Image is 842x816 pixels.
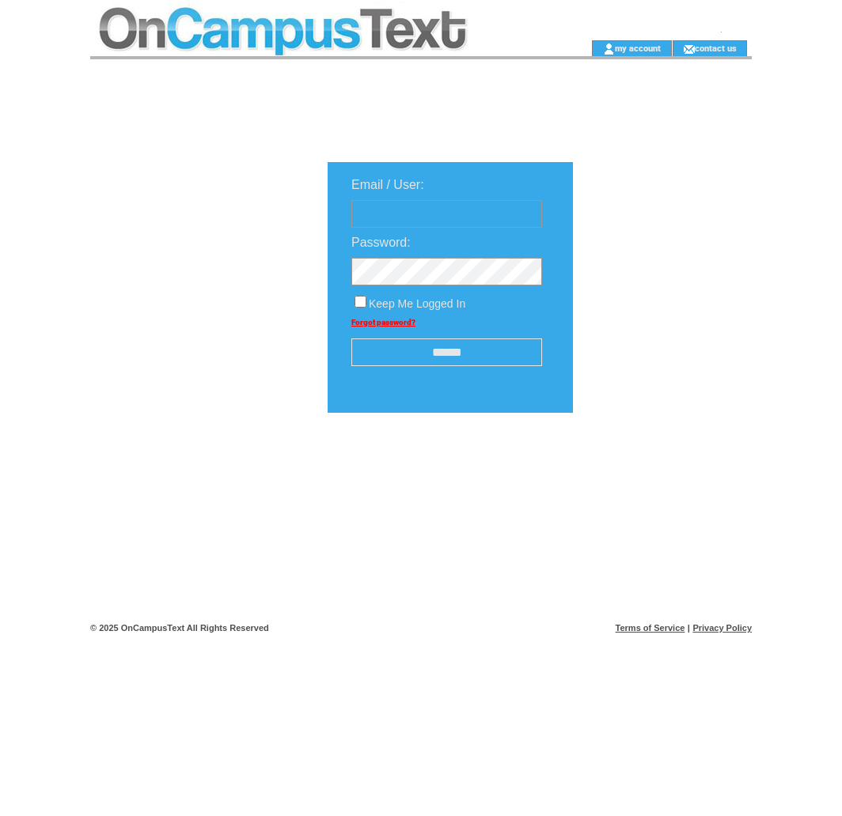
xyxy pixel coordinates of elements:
span: Keep Me Logged In [369,297,465,310]
span: Email / User: [351,178,424,191]
span: | [688,623,690,633]
a: Forgot password? [351,318,415,327]
img: transparent.png [619,452,698,472]
a: Terms of Service [616,623,685,633]
img: account_icon.gif [603,43,615,55]
a: contact us [695,43,737,53]
img: contact_us_icon.gif [683,43,695,55]
a: Privacy Policy [692,623,752,633]
a: my account [615,43,661,53]
span: © 2025 OnCampusText All Rights Reserved [90,623,269,633]
span: Password: [351,236,411,249]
